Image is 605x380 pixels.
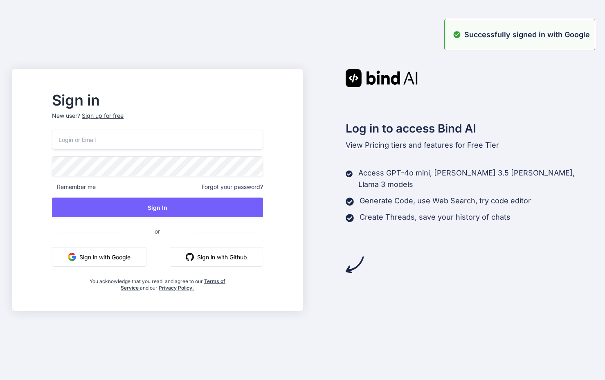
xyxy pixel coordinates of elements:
[346,69,418,87] img: Bind AI logo
[186,253,194,261] img: github
[52,183,96,191] span: Remember me
[464,29,590,40] p: Successfully signed in with Google
[52,94,263,107] h2: Sign in
[159,285,194,291] a: Privacy Policy.
[52,130,263,150] input: Login or Email
[346,120,593,137] h2: Log in to access Bind AI
[170,247,263,267] button: Sign in with Github
[453,29,461,40] img: alert
[202,183,263,191] span: Forgot your password?
[346,256,364,274] img: arrow
[87,273,228,291] div: You acknowledge that you read, and agree to our and our
[122,221,193,241] span: or
[82,112,124,120] div: Sign up for free
[358,167,593,190] p: Access GPT-4o mini, [PERSON_NAME] 3.5 [PERSON_NAME], Llama 3 models
[346,139,593,151] p: tiers and features for Free Tier
[68,253,76,261] img: google
[52,247,146,267] button: Sign in with Google
[52,198,263,217] button: Sign In
[360,211,511,223] p: Create Threads, save your history of chats
[346,141,389,149] span: View Pricing
[360,195,531,207] p: Generate Code, use Web Search, try code editor
[121,278,225,291] a: Terms of Service
[52,112,263,130] p: New user?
